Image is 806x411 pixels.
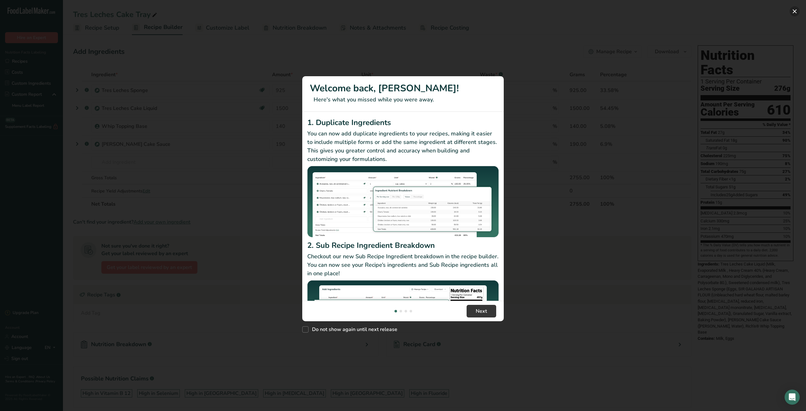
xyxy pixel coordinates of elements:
[307,166,499,237] img: Duplicate Ingredients
[307,117,499,128] h2: 1. Duplicate Ingredients
[307,280,499,352] img: Sub Recipe Ingredient Breakdown
[785,390,800,405] div: Open Intercom Messenger
[476,307,487,315] span: Next
[467,305,496,317] button: Next
[307,240,499,251] h2: 2. Sub Recipe Ingredient Breakdown
[309,326,397,333] span: Do not show again until next release
[307,252,499,278] p: Checkout our new Sub Recipe Ingredient breakdown in the recipe builder. You can now see your Reci...
[310,81,496,95] h1: Welcome back, [PERSON_NAME]!
[307,129,499,163] p: You can now add duplicate ingredients to your recipes, making it easier to include multiple forms...
[310,95,496,104] p: Here's what you missed while you were away.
